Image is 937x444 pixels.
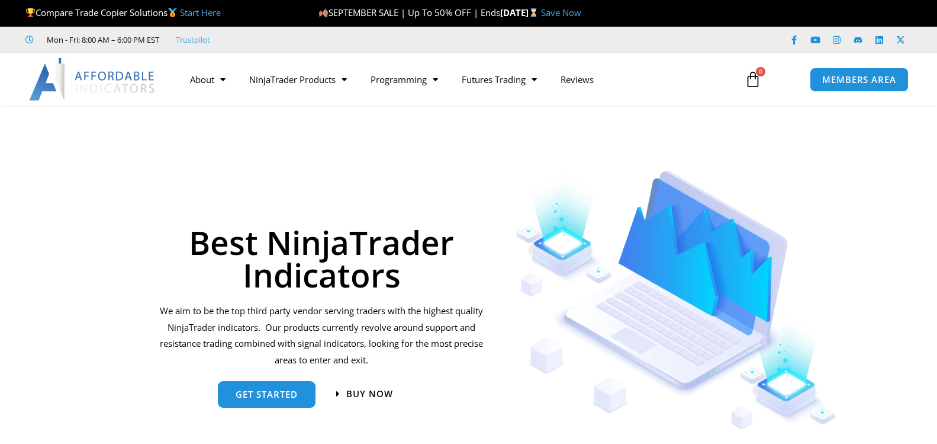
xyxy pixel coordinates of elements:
img: Indicators 1 | Affordable Indicators – NinjaTrader [516,171,837,430]
span: 0 [756,67,765,76]
a: Start Here [180,7,221,18]
a: Reviews [549,66,606,93]
a: Trustpilot [176,33,210,47]
a: get started [218,381,315,408]
nav: Menu [178,66,731,93]
span: Buy now [346,389,393,398]
a: Futures Trading [450,66,549,93]
span: MEMBERS AREA [822,75,896,84]
a: About [178,66,237,93]
span: get started [236,390,298,399]
span: SEPTEMBER SALE | Up To 50% OFF | Ends [318,7,500,18]
a: 0 [727,62,779,97]
a: NinjaTrader Products [237,66,359,93]
strong: [DATE] [500,7,541,18]
a: Programming [359,66,450,93]
a: Save Now [541,7,581,18]
img: 🏆 [26,8,35,17]
img: 🥇 [168,8,177,17]
img: LogoAI | Affordable Indicators – NinjaTrader [29,58,156,101]
span: Mon - Fri: 8:00 AM – 6:00 PM EST [44,33,159,47]
a: MEMBERS AREA [810,68,909,92]
h1: Best NinjaTrader Indicators [158,226,485,291]
p: We aim to be the top third party vendor serving traders with the highest quality NinjaTrader indi... [158,303,485,369]
a: Buy now [336,389,393,398]
img: ⌛ [529,8,538,17]
span: Compare Trade Copier Solutions [25,7,221,18]
img: 🍂 [319,8,328,17]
